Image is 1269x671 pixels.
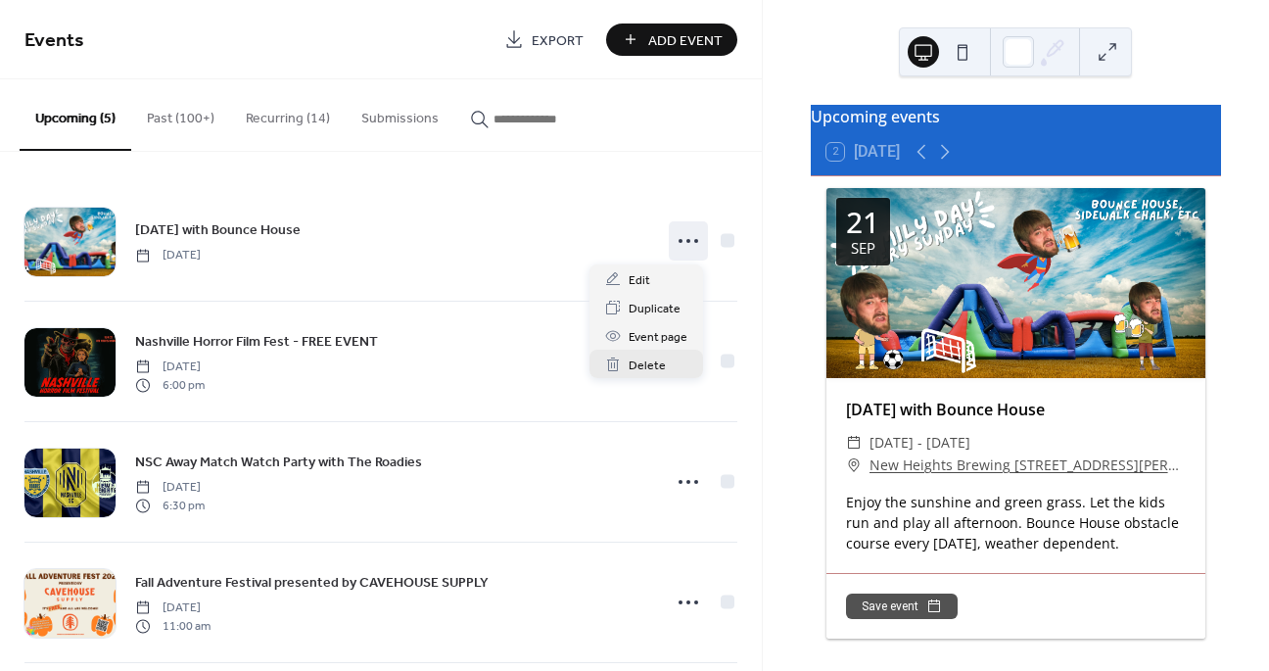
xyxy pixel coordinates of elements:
[135,247,201,264] span: [DATE]
[869,454,1186,477] a: New Heights Brewing [STREET_ADDRESS][PERSON_NAME]
[135,330,378,353] a: Nashville Horror Film Fest - FREE EVENT
[135,617,211,635] span: 11:00 am
[135,451,422,473] a: NSC Away Match Watch Party with The Roadies
[851,241,875,256] div: Sep
[826,398,1205,421] div: [DATE] with Bounce House
[135,497,205,514] span: 6:30 pm
[532,30,584,51] span: Export
[135,376,205,394] span: 6:00 pm
[135,479,205,497] span: [DATE]
[135,220,301,241] span: [DATE] with Bounce House
[135,453,422,473] span: NSC Away Match Watch Party with The Roadies
[846,594,958,619] button: Save event
[606,24,737,56] button: Add Event
[846,208,879,237] div: 21
[346,79,454,149] button: Submissions
[811,105,1221,128] div: Upcoming events
[629,327,687,348] span: Event page
[135,332,378,353] span: Nashville Horror Film Fest - FREE EVENT
[135,571,489,594] a: Fall Adventure Festival presented by CAVEHOUSE SUPPLY
[135,573,489,594] span: Fall Adventure Festival presented by CAVEHOUSE SUPPLY
[846,431,862,455] div: ​
[629,356,666,376] span: Delete
[629,270,650,291] span: Edit
[131,79,230,149] button: Past (100+)
[490,24,598,56] a: Export
[20,79,131,151] button: Upcoming (5)
[135,599,211,617] span: [DATE]
[846,454,862,477] div: ​
[230,79,346,149] button: Recurring (14)
[24,22,84,60] span: Events
[135,359,205,376] span: [DATE]
[648,30,723,51] span: Add Event
[629,299,681,319] span: Duplicate
[826,492,1205,553] div: Enjoy the sunshine and green grass. Let the kids run and play all afternoon. Bounce House obstacl...
[135,218,301,241] a: [DATE] with Bounce House
[869,431,970,455] span: [DATE] - [DATE]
